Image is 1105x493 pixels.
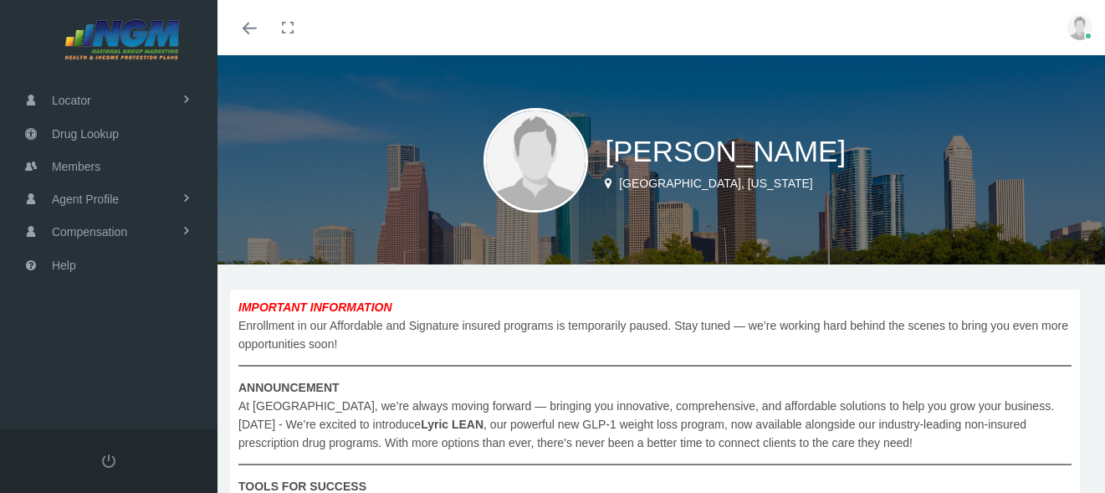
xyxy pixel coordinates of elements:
span: Drug Lookup [52,118,119,150]
b: IMPORTANT INFORMATION [238,300,392,314]
span: [GEOGRAPHIC_DATA], [US_STATE] [619,177,813,190]
img: user-placeholder.jpg [483,108,588,213]
b: ANNOUNCEMENT [238,381,340,394]
span: Agent Profile [52,183,119,215]
span: Help [52,249,76,281]
b: Lyric LEAN [421,418,483,431]
span: Compensation [52,216,127,248]
span: [PERSON_NAME] [605,135,846,167]
img: NATIONAL GROUP MARKETING [22,18,223,60]
span: Members [52,151,100,182]
span: Locator [52,85,91,116]
img: user-placeholder.jpg [1067,15,1092,40]
b: TOOLS FOR SUCCESS [238,480,366,493]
